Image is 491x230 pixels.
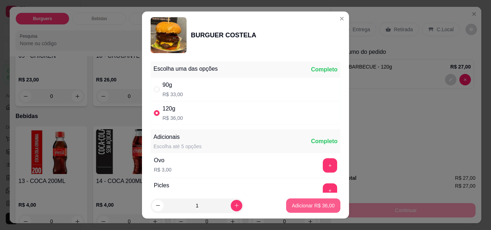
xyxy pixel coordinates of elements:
div: Picles [154,181,171,190]
div: 90g [162,81,183,89]
p: R$ 33,00 [162,91,183,98]
div: 120g [162,104,183,113]
button: Close [336,13,348,24]
p: R$ 3,00 [154,191,171,198]
img: product-image [151,17,187,53]
button: increase-product-quantity [231,200,242,211]
div: Adicionais [153,133,202,141]
button: decrease-product-quantity [152,200,164,211]
button: add [323,158,337,173]
div: Escolha uma das opções [153,65,218,73]
p: Adicionar R$ 36,00 [292,202,335,209]
div: Ovo [154,156,171,165]
p: R$ 36,00 [162,114,183,122]
div: Escolha até 5 opções [153,143,202,150]
p: R$ 3,00 [154,166,171,173]
div: Completo [311,137,338,146]
div: BURGUER COSTELA [191,30,256,40]
button: Adicionar R$ 36,00 [286,198,340,213]
div: Completo [311,65,338,74]
button: add [323,183,337,198]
